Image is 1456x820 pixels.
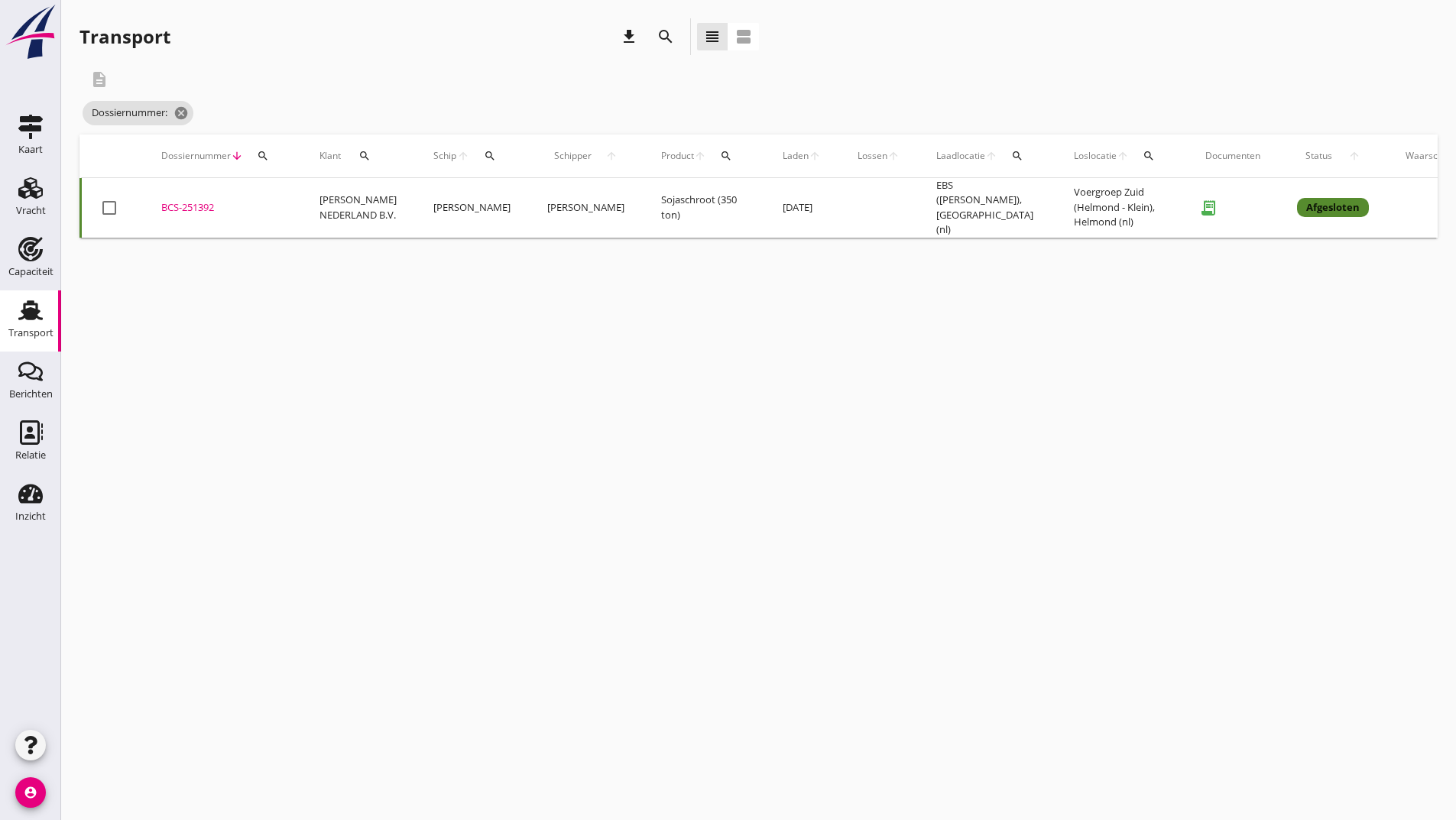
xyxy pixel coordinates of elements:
i: arrow_upward [887,150,900,162]
i: arrow_upward [598,150,624,162]
i: arrow_upward [1341,150,1370,162]
i: download [620,28,638,46]
i: search [257,150,269,162]
td: Sojaschroot (350 ton) [643,178,764,238]
i: receipt_long [1193,193,1224,223]
td: [PERSON_NAME] [529,178,643,238]
i: account_circle [15,777,46,808]
i: search [358,150,371,162]
i: arrow_upward [457,150,470,162]
div: Capaciteit [8,267,54,277]
span: Dossiernummer [161,149,231,163]
img: logo-small.a267ee39.svg [3,4,58,60]
div: Afgesloten [1297,198,1369,218]
span: Laadlocatie [936,149,985,163]
i: cancel [173,105,189,121]
i: search [1143,150,1155,162]
i: view_agenda [734,28,753,46]
span: Loslocatie [1074,149,1117,163]
span: Schip [433,149,457,163]
i: view_headline [703,28,722,46]
i: arrow_upward [694,150,706,162]
span: Laden [783,149,809,163]
div: Klant [319,138,397,174]
i: search [1011,150,1023,162]
span: Dossiernummer: [83,101,193,125]
span: Status [1297,149,1341,163]
td: [DATE] [764,178,839,238]
td: EBS ([PERSON_NAME]), [GEOGRAPHIC_DATA] (nl) [918,178,1056,238]
i: arrow_downward [231,150,243,162]
i: search [657,28,675,46]
div: Kaart [18,144,43,154]
div: Documenten [1205,149,1260,163]
span: Schipper [547,149,598,163]
div: Inzicht [15,511,46,521]
span: Product [661,149,694,163]
div: Transport [8,328,54,338]
i: arrow_upward [809,150,821,162]
div: Transport [79,24,170,49]
td: [PERSON_NAME] [415,178,529,238]
i: search [720,150,732,162]
td: Voergroep Zuid (Helmond - Klein), Helmond (nl) [1056,178,1187,238]
td: [PERSON_NAME] NEDERLAND B.V. [301,178,415,238]
i: search [484,150,496,162]
div: BCS-251392 [161,200,283,216]
div: Berichten [9,389,53,399]
div: Relatie [15,450,46,460]
span: Lossen [858,149,887,163]
div: Vracht [16,206,46,216]
i: arrow_upward [985,150,997,162]
i: arrow_upward [1117,150,1129,162]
